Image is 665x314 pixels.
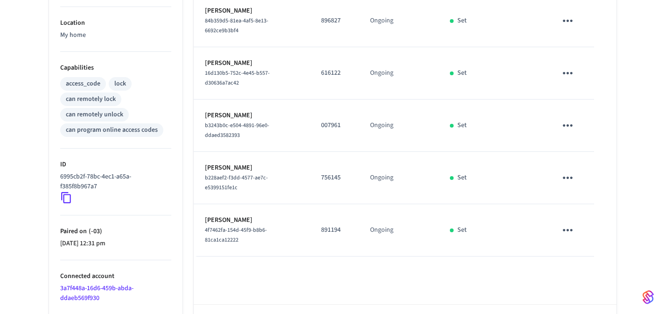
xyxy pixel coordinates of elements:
span: b228aef2-f3dd-4577-ae7c-e5399151fe1c [205,174,268,192]
p: [DATE] 12:31 pm [60,239,171,249]
p: Set [457,121,467,130]
p: 6995cb2f-78bc-4ec1-a65a-f385f8b967a7 [60,172,168,192]
p: Paired on [60,227,171,236]
div: can program online access codes [66,125,158,135]
span: 4f7462fa-154d-45f9-b8b6-81ca1ca12222 [205,226,267,244]
td: Ongoing [359,152,439,204]
p: ID [60,160,171,170]
p: My home [60,30,171,40]
div: access_code [66,79,100,89]
img: SeamLogoGradient.69752ec5.svg [643,290,654,305]
p: Capabilities [60,63,171,73]
p: Location [60,18,171,28]
div: can remotely lock [66,94,116,104]
div: can remotely unlock [66,110,123,120]
span: 16d130b5-752c-4e45-b557-d30636a7ac42 [205,69,270,87]
p: 007961 [321,121,348,130]
a: 3a7f448a-16d6-459b-abda-ddaeb569f930 [60,284,133,303]
span: 84b359d5-81ea-4af5-8e13-6692ce9b3bf4 [205,17,268,35]
p: [PERSON_NAME] [205,6,299,16]
p: Set [457,68,467,78]
p: 616122 [321,68,348,78]
p: [PERSON_NAME] [205,215,299,225]
p: [PERSON_NAME] [205,163,299,173]
p: Set [457,225,467,235]
span: ( -03 ) [87,227,102,236]
p: [PERSON_NAME] [205,58,299,68]
p: 891194 [321,225,348,235]
p: 756145 [321,173,348,183]
p: [PERSON_NAME] [205,111,299,121]
p: Set [457,16,467,26]
td: Ongoing [359,100,439,152]
span: b3243b0c-e504-4891-96e0-ddaed3582393 [205,121,269,139]
td: Ongoing [359,204,439,257]
div: lock [114,79,126,89]
td: Ongoing [359,47,439,100]
p: 896827 [321,16,348,26]
p: Connected account [60,271,171,281]
p: Set [457,173,467,183]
